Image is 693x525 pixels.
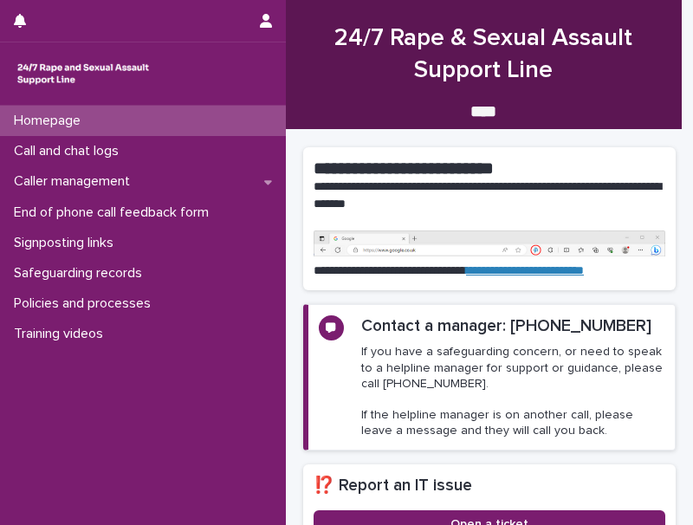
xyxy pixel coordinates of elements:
p: Training videos [7,326,117,342]
img: rhQMoQhaT3yELyF149Cw [14,56,152,91]
p: Homepage [7,113,94,129]
p: End of phone call feedback form [7,204,223,221]
p: Caller management [7,173,144,190]
p: Safeguarding records [7,265,156,282]
h2: ⁉️ Report an IT issue [314,475,665,497]
p: Signposting links [7,235,127,251]
img: https%3A%2F%2Fcdn.document360.io%2F0deca9d6-0dac-4e56-9e8f-8d9979bfce0e%2FImages%2FDocumentation%... [314,230,665,256]
p: If you have a safeguarding concern, or need to speak to a helpline manager for support or guidanc... [361,344,664,438]
h1: 24/7 Rape & Sexual Assault Support Line [303,23,664,87]
p: Policies and processes [7,295,165,312]
p: Call and chat logs [7,143,133,159]
h2: Contact a manager: [PHONE_NUMBER] [361,315,651,338]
